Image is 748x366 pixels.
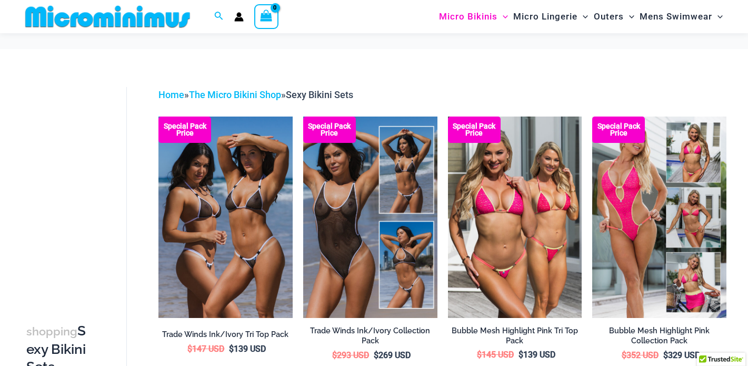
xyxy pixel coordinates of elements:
[594,3,624,30] span: Outers
[332,350,369,360] bdi: 293 USD
[158,330,293,340] h2: Trade Winds Ink/Ivory Tri Top Pack
[511,3,591,30] a: Micro LingerieMenu ToggleMenu Toggle
[592,326,726,350] a: Bubble Mesh Highlight Pink Collection Pack
[663,350,700,360] bdi: 329 USD
[592,123,645,137] b: Special Pack Price
[577,3,588,30] span: Menu Toggle
[229,344,266,354] bdi: 139 USD
[374,350,411,360] bdi: 269 USD
[158,117,293,318] a: Top Bum Pack Top Bum Pack bTop Bum Pack b
[374,350,378,360] span: $
[663,350,668,360] span: $
[303,117,437,318] a: Collection Pack Collection Pack b (1)Collection Pack b (1)
[158,123,211,137] b: Special Pack Price
[214,10,224,23] a: Search icon link
[592,117,726,318] img: Collection Pack F
[497,3,508,30] span: Menu Toggle
[712,3,723,30] span: Menu Toggle
[477,350,482,360] span: $
[158,89,353,100] span: » »
[622,350,626,360] span: $
[254,4,278,28] a: View Shopping Cart, empty
[448,117,582,318] a: Tri Top Pack F Tri Top Pack BTri Top Pack B
[303,117,437,318] img: Collection Pack
[187,344,224,354] bdi: 147 USD
[158,89,184,100] a: Home
[622,350,659,360] bdi: 352 USD
[637,3,725,30] a: Mens SwimwearMenu ToggleMenu Toggle
[26,79,121,290] iframe: TrustedSite Certified
[640,3,712,30] span: Mens Swimwear
[158,330,293,343] a: Trade Winds Ink/Ivory Tri Top Pack
[518,350,555,360] bdi: 139 USD
[21,5,194,28] img: MM SHOP LOGO FLAT
[448,123,501,137] b: Special Pack Price
[189,89,281,100] a: The Micro Bikini Shop
[448,326,582,350] a: Bubble Mesh Highlight Pink Tri Top Pack
[229,344,234,354] span: $
[234,12,244,22] a: Account icon link
[303,123,356,137] b: Special Pack Price
[518,350,523,360] span: $
[26,325,77,338] span: shopping
[592,326,726,345] h2: Bubble Mesh Highlight Pink Collection Pack
[448,326,582,345] h2: Bubble Mesh Highlight Pink Tri Top Pack
[591,3,637,30] a: OutersMenu ToggleMenu Toggle
[592,117,726,318] a: Collection Pack F Collection Pack BCollection Pack B
[187,344,192,354] span: $
[439,3,497,30] span: Micro Bikinis
[332,350,337,360] span: $
[435,2,727,32] nav: Site Navigation
[286,89,353,100] span: Sexy Bikini Sets
[624,3,634,30] span: Menu Toggle
[158,117,293,318] img: Top Bum Pack
[436,3,511,30] a: Micro BikinisMenu ToggleMenu Toggle
[513,3,577,30] span: Micro Lingerie
[303,326,437,345] h2: Trade Winds Ink/Ivory Collection Pack
[477,350,514,360] bdi: 145 USD
[448,117,582,318] img: Tri Top Pack F
[303,326,437,350] a: Trade Winds Ink/Ivory Collection Pack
